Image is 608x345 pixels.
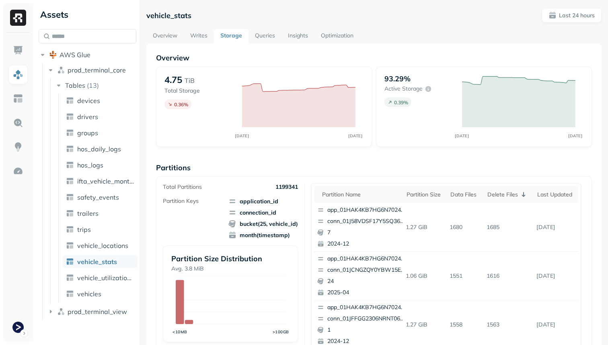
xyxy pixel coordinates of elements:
[63,159,138,171] a: hos_logs
[327,217,405,225] p: conn_01J58VDSF17Y5SQ361VXXQ5YS2
[77,177,134,185] span: ifta_vehicle_months
[87,81,99,89] p: ( 13 )
[403,269,447,283] p: 1.06 GiB
[171,265,290,273] p: Avg. 3.8 MiB
[446,220,483,234] p: 1680
[327,304,405,312] p: app_01HAK4KB7HG6N7024210G3S8D5
[533,220,578,234] p: Sep 11, 2025
[446,318,483,332] p: 1558
[164,87,234,95] p: Total Storage
[68,308,127,316] span: prod_terminal_view
[349,133,363,138] tspan: [DATE]
[228,197,298,205] span: application_id
[49,51,57,59] img: root
[228,209,298,217] span: connection_id
[156,163,592,172] p: Partitions
[487,190,530,199] div: Delete Files
[384,74,411,83] p: 93.29%
[66,129,74,137] img: table
[47,64,137,76] button: prod_terminal_core
[249,29,281,43] a: Queries
[77,290,101,298] span: vehicles
[63,94,138,107] a: devices
[13,142,23,152] img: Insights
[77,145,121,153] span: hos_daily_logs
[66,290,74,298] img: table
[228,231,298,239] span: month(timestamp)
[66,209,74,217] img: table
[184,29,214,43] a: Writes
[537,191,574,198] div: Last updated
[327,266,405,274] p: conn_01JCNGZQY0YBW15EV9965KPYCP
[483,220,534,234] p: 1685
[66,145,74,153] img: table
[65,81,85,89] span: Tables
[66,258,74,266] img: table
[66,193,74,201] img: table
[77,242,128,250] span: vehicle_locations
[66,274,74,282] img: table
[327,229,405,237] p: 7
[327,326,405,334] p: 1
[327,277,405,285] p: 24
[63,239,138,252] a: vehicle_locations
[327,206,405,214] p: app_01HAK4KB7HG6N7024210G3S8D5
[569,133,583,138] tspan: [DATE]
[327,240,405,248] p: 2024-12
[77,274,134,282] span: vehicle_utilization_day
[214,29,249,43] a: Storage
[533,318,578,332] p: Sep 11, 2025
[66,225,74,233] img: table
[407,191,443,198] div: Partition size
[533,269,578,283] p: Sep 18, 2025
[384,85,423,93] p: Active storage
[559,12,595,19] p: Last 24 hours
[10,10,26,26] img: Ryft
[68,66,126,74] span: prod_terminal_core
[403,318,447,332] p: 1.27 GiB
[66,177,74,185] img: table
[63,207,138,220] a: trailers
[275,183,298,191] p: 1199341
[327,255,405,263] p: app_01HAK4KB7HG6N7024210G3S8D5
[228,220,298,228] span: bucket(25, vehicle_id)
[163,197,199,205] p: Partition Keys
[47,305,137,318] button: prod_terminal_view
[450,191,479,198] div: Data Files
[146,11,191,20] p: vehicle_stats
[57,308,65,316] img: namespace
[13,45,23,56] img: Dashboard
[63,143,138,155] a: hos_daily_logs
[39,48,136,61] button: AWS Glue
[483,318,534,332] p: 1563
[542,8,602,23] button: Last 24 hours
[13,69,23,80] img: Assets
[185,76,195,85] p: TiB
[77,161,103,169] span: hos_logs
[483,269,534,283] p: 1616
[322,191,398,198] div: Partition name
[66,97,74,105] img: table
[13,93,23,104] img: Asset Explorer
[63,255,138,268] a: vehicle_stats
[171,254,290,263] p: Partition Size Distribution
[146,29,184,43] a: Overview
[66,113,74,121] img: table
[77,258,117,266] span: vehicle_stats
[66,161,74,169] img: table
[77,193,119,201] span: safety_events
[273,329,289,334] tspan: >100GB
[314,203,409,251] button: app_01HAK4KB7HG6N7024210G3S8D5conn_01J58VDSF17Y5SQ361VXXQ5YS272024-12
[77,97,100,105] span: devices
[314,252,409,300] button: app_01HAK4KB7HG6N7024210G3S8D5conn_01JCNGZQY0YBW15EV9965KPYCP242025-04
[174,101,188,107] p: 0.36 %
[77,129,98,137] span: groups
[57,66,65,74] img: namespace
[63,191,138,204] a: safety_events
[63,175,138,188] a: ifta_vehicle_months
[164,74,182,85] p: 4.75
[327,289,405,297] p: 2025-04
[66,242,74,250] img: table
[455,133,469,138] tspan: [DATE]
[60,51,90,59] span: AWS Glue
